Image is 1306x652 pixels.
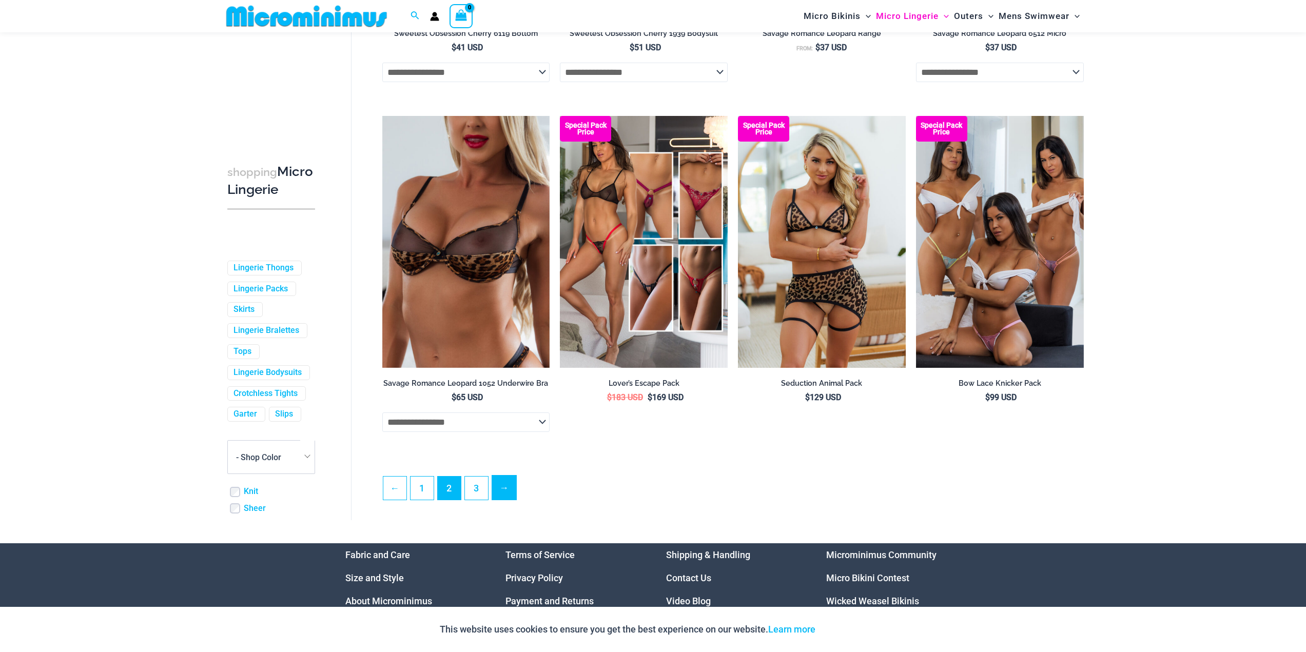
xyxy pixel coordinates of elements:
[244,503,266,514] a: Sheer
[345,549,410,560] a: Fabric and Care
[382,475,1084,506] nav: Product Pagination
[796,45,813,52] span: From:
[560,379,728,388] h2: Lover’s Escape Pack
[861,3,871,29] span: Menu Toggle
[382,379,550,388] h2: Savage Romance Leopard 1052 Underwire Bra
[939,3,949,29] span: Menu Toggle
[826,549,937,560] a: Microminimus Community
[815,43,847,52] bdi: 37 USD
[560,29,728,42] a: Sweetest Obsession Cherry 1939 Bodysuit
[227,440,315,474] span: - Shop Color
[233,325,299,336] a: Lingerie Bralettes
[607,392,612,402] span: $
[227,166,277,179] span: shopping
[823,617,867,642] button: Accept
[805,392,841,402] bdi: 129 USD
[233,346,251,357] a: Tops
[916,379,1084,392] a: Bow Lace Knicker Pack
[738,122,789,135] b: Special Pack Price
[607,392,643,402] bdi: 183 USD
[801,3,873,29] a: Micro BikinisMenu ToggleMenu Toggle
[382,116,550,367] img: Savage Romance Leopard 1052 Underwire Bra 01
[983,3,993,29] span: Menu Toggle
[452,392,456,402] span: $
[452,43,456,52] span: $
[244,486,258,497] a: Knit
[233,304,255,315] a: Skirts
[985,43,990,52] span: $
[233,388,298,399] a: Crotchless Tights
[666,549,750,560] a: Shipping & Handling
[560,116,728,367] img: Lovers Escape Pack
[800,2,1084,31] nav: Site Navigation
[275,409,293,420] a: Slips
[738,29,906,38] h2: Savage Romance Leopard Range
[233,409,257,420] a: Garter
[648,392,652,402] span: $
[345,572,404,583] a: Size and Style
[227,163,315,199] h3: Micro Lingerie
[411,10,420,23] a: Search icon link
[985,43,1017,52] bdi: 37 USD
[505,596,594,606] a: Payment and Returns
[826,543,961,613] nav: Menu
[492,476,516,500] a: →
[452,43,483,52] bdi: 41 USD
[244,520,264,531] a: Mesh
[804,3,861,29] span: Micro Bikinis
[382,29,550,38] h2: Sweetest Obsession Cherry 6119 Bottom
[1069,3,1080,29] span: Menu Toggle
[916,116,1084,367] a: Bow Lace Knicker Pack Bow Lace Mint Multi 601 Thong 03Bow Lace Mint Multi 601 Thong 03
[630,43,661,52] bdi: 51 USD
[738,379,906,388] h2: Seduction Animal Pack
[916,122,967,135] b: Special Pack Price
[222,5,391,28] img: MM SHOP LOGO FLAT
[985,392,990,402] span: $
[826,596,919,606] a: Wicked Weasel Bikinis
[738,116,906,367] img: Seduction Animal 1034 Bra 6034 Thong 5019 Skirt 02
[916,116,1084,367] img: Bow Lace Knicker Pack
[233,284,288,294] a: Lingerie Packs
[233,263,294,273] a: Lingerie Thongs
[666,596,711,606] a: Video Blog
[876,3,939,29] span: Micro Lingerie
[438,477,461,500] span: Page 2
[768,624,815,635] a: Learn more
[382,379,550,392] a: Savage Romance Leopard 1052 Underwire Bra
[826,543,961,613] aside: Footer Widget 4
[505,543,640,613] nav: Menu
[560,122,611,135] b: Special Pack Price
[666,572,711,583] a: Contact Us
[411,477,434,500] a: Page 1
[383,477,406,500] a: ←
[505,572,563,583] a: Privacy Policy
[560,116,728,367] a: Lovers Escape Pack Zoe Deep Red 689 Micro Thong 04Zoe Deep Red 689 Micro Thong 04
[815,43,820,52] span: $
[450,4,473,28] a: View Shopping Cart, empty
[505,543,640,613] aside: Footer Widget 2
[916,379,1084,388] h2: Bow Lace Knicker Pack
[999,3,1069,29] span: Mens Swimwear
[233,367,302,378] a: Lingerie Bodysuits
[452,392,483,402] bdi: 65 USD
[382,116,550,367] a: Savage Romance Leopard 1052 Underwire Bra 01Savage Romance Leopard 1052 Underwire Bra 02Savage Ro...
[985,392,1017,402] bdi: 99 USD
[648,392,684,402] bdi: 169 USD
[738,116,906,367] a: Seduction Animal 1034 Bra 6034 Thong 5019 Skirt 02 Seduction Animal 1034 Bra 6034 Thong 5019 Skir...
[916,29,1084,42] a: Savage Romance Leopard 6512 Micro
[345,543,480,613] nav: Menu
[228,441,315,473] span: - Shop Color
[873,3,951,29] a: Micro LingerieMenu ToggleMenu Toggle
[505,549,575,560] a: Terms of Service
[382,29,550,42] a: Sweetest Obsession Cherry 6119 Bottom
[560,379,728,392] a: Lover’s Escape Pack
[996,3,1082,29] a: Mens SwimwearMenu ToggleMenu Toggle
[236,452,281,462] span: - Shop Color
[738,29,906,42] a: Savage Romance Leopard Range
[738,379,906,392] a: Seduction Animal Pack
[345,543,480,613] aside: Footer Widget 1
[805,392,810,402] span: $
[440,622,815,637] p: This website uses cookies to ensure you get the best experience on our website.
[430,12,439,21] a: Account icon link
[345,596,432,606] a: About Microminimus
